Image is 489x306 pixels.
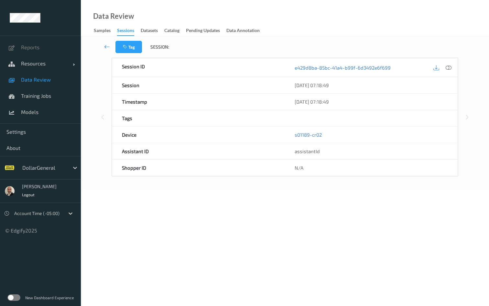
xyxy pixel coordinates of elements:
a: Datasets [141,26,164,35]
div: Device [112,127,285,143]
div: [DATE] 07:18:49 [295,82,448,88]
a: Catalog [164,26,186,35]
a: s01189-cr02 [295,132,322,138]
a: Samples [94,26,117,35]
div: Sessions [117,27,134,36]
a: Sessions [117,26,141,36]
div: Shopper ID [112,160,285,176]
div: Catalog [164,27,179,35]
div: Pending Updates [186,27,220,35]
div: Data Review [93,13,134,19]
div: Data Annotation [226,27,260,35]
div: Assistant ID [112,143,285,159]
a: Data Annotation [226,26,266,35]
div: Timestamp [112,94,285,110]
button: Tag [115,41,142,53]
span: Session: [150,44,169,50]
a: e429d8ba-85bc-41a4-b99f-6d3492e6f699 [295,64,391,71]
div: Session [112,77,285,93]
div: N/A [285,160,458,176]
a: Pending Updates [186,26,226,35]
div: Datasets [141,27,158,35]
div: Samples [94,27,111,35]
div: [DATE] 07:18:49 [295,98,448,105]
div: Tags [112,110,285,126]
div: Session ID [112,58,285,77]
div: assistantId [295,148,448,154]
